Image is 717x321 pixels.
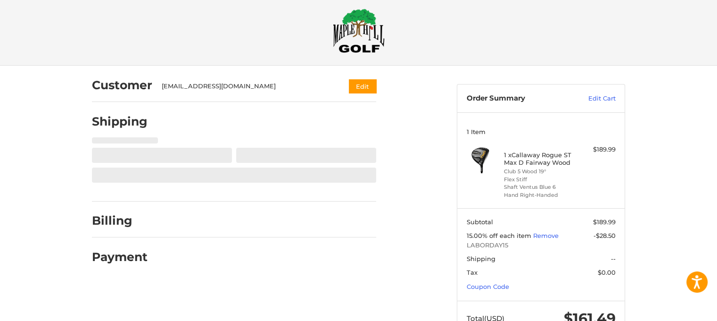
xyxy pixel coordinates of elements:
[92,250,148,264] h2: Payment
[467,218,493,226] span: Subtotal
[92,213,147,228] h2: Billing
[504,191,576,199] li: Hand Right-Handed
[504,176,576,184] li: Flex Stiff
[504,183,576,191] li: Shaft Ventus Blue 6
[467,269,478,276] span: Tax
[333,8,385,53] img: Maple Hill Golf
[92,114,148,129] h2: Shipping
[568,94,616,103] a: Edit Cart
[593,218,616,226] span: $189.99
[467,241,616,250] span: LABORDAY15
[467,128,616,135] h3: 1 Item
[533,232,559,239] a: Remove
[467,283,509,290] a: Coupon Code
[467,255,495,262] span: Shipping
[578,145,616,154] div: $189.99
[92,78,152,93] h2: Customer
[467,232,533,239] span: 15.00% off each item
[504,151,576,167] h4: 1 x Callaway Rogue ST Max D Fairway Wood
[593,232,616,239] span: -$28.50
[467,94,568,103] h3: Order Summary
[349,79,376,93] button: Edit
[504,168,576,176] li: Club 5 Wood 19°
[162,82,331,91] div: [EMAIL_ADDRESS][DOMAIN_NAME]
